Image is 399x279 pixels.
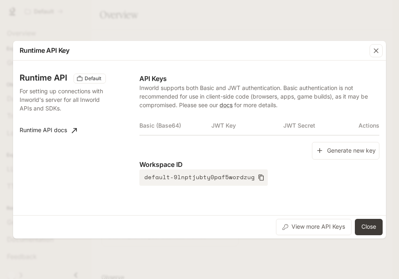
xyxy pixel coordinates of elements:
div: These keys will apply to your current workspace only [74,74,106,83]
h3: Runtime API [20,74,67,82]
p: Inworld supports both Basic and JWT authentication. Basic authentication is not recommended for u... [139,83,379,109]
p: Runtime API Key [20,45,69,55]
button: View more API Keys [276,219,352,235]
button: default-9lnptjubty0paf5wordzug [139,169,268,186]
span: Default [81,75,105,82]
th: Actions [355,116,379,135]
th: Basic (Base64) [139,116,211,135]
a: docs [220,101,233,108]
th: JWT Secret [283,116,355,135]
p: Workspace ID [139,160,379,169]
a: Runtime API docs [16,122,80,139]
th: JWT Key [211,116,283,135]
p: API Keys [139,74,379,83]
button: Close [355,219,383,235]
button: Generate new key [312,142,379,160]
p: For setting up connections with Inworld's server for all Inworld APIs and SDKs. [20,87,105,112]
